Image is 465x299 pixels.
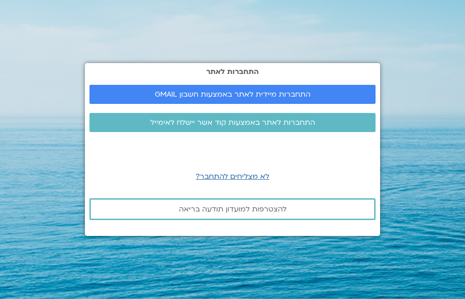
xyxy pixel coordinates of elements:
[89,198,376,220] a: להצטרפות למועדון תודעה בריאה
[196,172,269,181] a: לא מצליחים להתחבר?
[89,68,376,76] h2: התחברות לאתר
[155,90,311,98] span: התחברות מיידית לאתר באמצעות חשבון GMAIL
[179,205,287,213] span: להצטרפות למועדון תודעה בריאה
[89,113,376,132] a: התחברות לאתר באמצעות קוד אשר יישלח לאימייל
[150,118,315,127] span: התחברות לאתר באמצעות קוד אשר יישלח לאימייל
[89,85,376,104] a: התחברות מיידית לאתר באמצעות חשבון GMAIL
